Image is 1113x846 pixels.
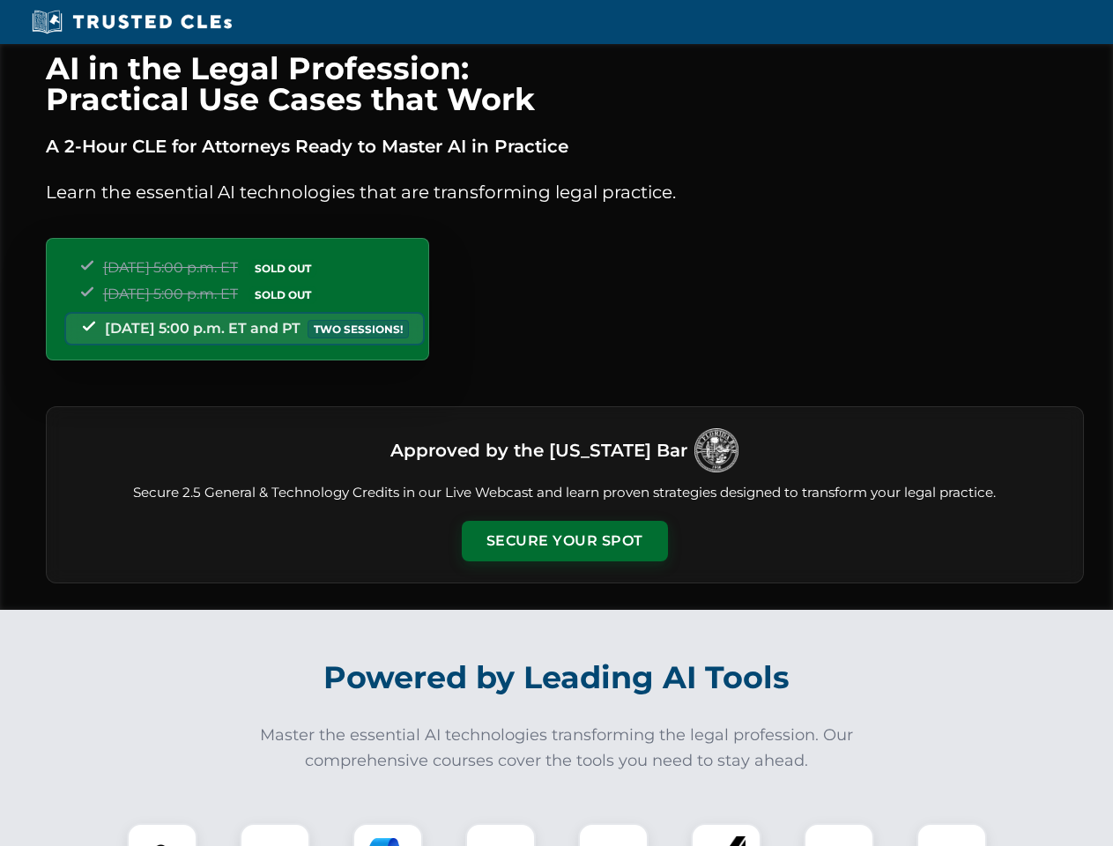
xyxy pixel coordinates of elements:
span: [DATE] 5:00 p.m. ET [103,286,238,302]
button: Secure Your Spot [462,521,668,561]
h1: AI in the Legal Profession: Practical Use Cases that Work [46,53,1084,115]
span: SOLD OUT [249,259,317,278]
p: Learn the essential AI technologies that are transforming legal practice. [46,178,1084,206]
span: SOLD OUT [249,286,317,304]
h3: Approved by the [US_STATE] Bar [390,434,687,466]
p: A 2-Hour CLE for Attorneys Ready to Master AI in Practice [46,132,1084,160]
p: Secure 2.5 General & Technology Credits in our Live Webcast and learn proven strategies designed ... [68,483,1062,503]
img: Trusted CLEs [26,9,237,35]
img: Logo [694,428,738,472]
span: [DATE] 5:00 p.m. ET [103,259,238,276]
h2: Powered by Leading AI Tools [69,647,1045,709]
p: Master the essential AI technologies transforming the legal profession. Our comprehensive courses... [249,723,865,774]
